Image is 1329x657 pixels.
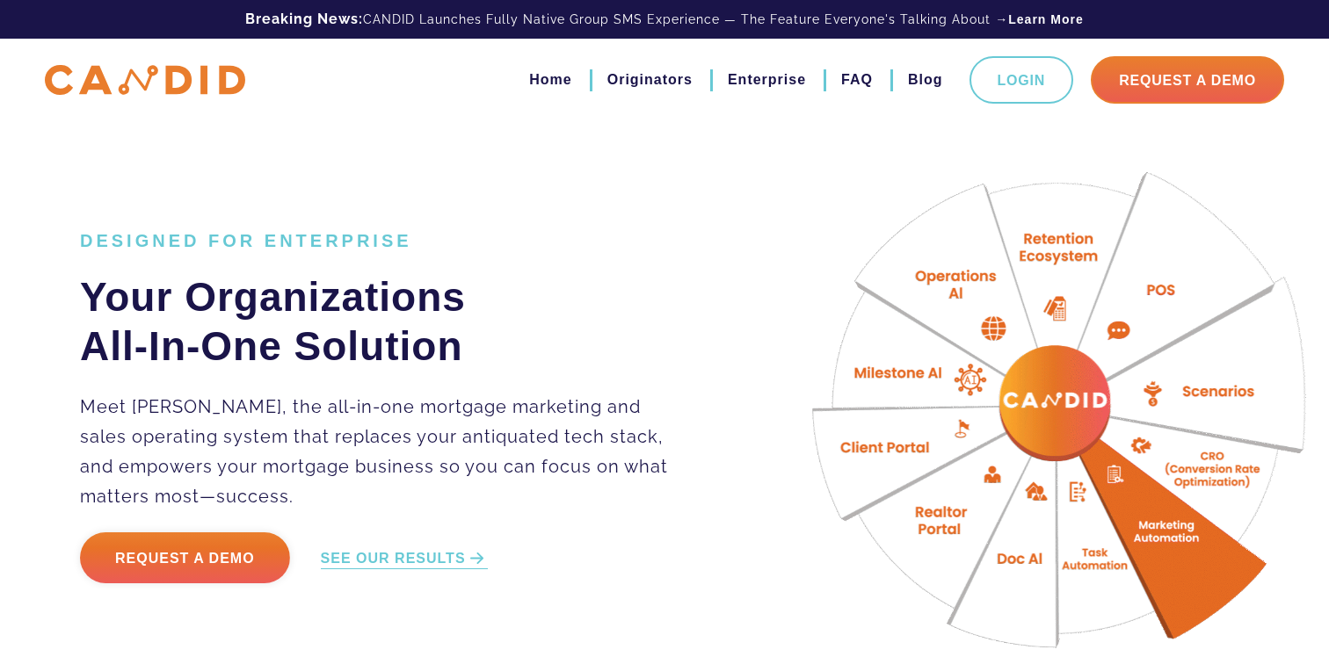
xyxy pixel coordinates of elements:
[45,65,245,96] img: CANDID APP
[321,549,488,569] a: SEE OUR RESULTS
[80,532,290,583] a: Request a Demo
[908,65,943,95] a: Blog
[970,56,1074,104] a: Login
[607,65,693,95] a: Originators
[80,230,689,251] h1: DESIGNED FOR ENTERPRISE
[841,65,873,95] a: FAQ
[728,65,806,95] a: Enterprise
[245,11,363,27] b: Breaking News:
[529,65,571,95] a: Home
[1091,56,1284,104] a: Request A Demo
[80,392,689,511] p: Meet [PERSON_NAME], the all-in-one mortgage marketing and sales operating system that replaces yo...
[80,272,689,371] h2: Your Organizations All-In-One Solution
[1008,11,1083,28] a: Learn More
